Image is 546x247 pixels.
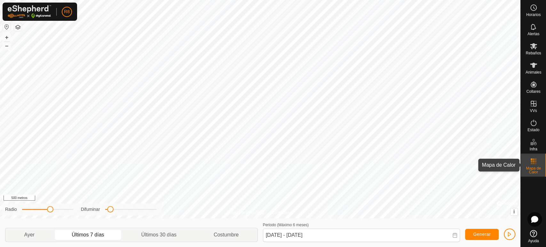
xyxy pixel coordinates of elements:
[528,239,539,243] font: Ayuda
[526,70,541,75] font: Animales
[529,147,537,151] font: Infra
[526,51,541,55] font: Rebaños
[465,229,499,240] button: Generar
[24,232,35,237] font: Ayer
[3,23,11,31] button: Restablecer mapa
[14,23,22,31] button: Capas del Mapa
[3,34,11,41] button: +
[227,210,264,216] a: Política de Privacidad
[526,89,540,94] font: Collares
[527,128,539,132] font: Estado
[72,232,104,237] font: Últimos 7 días
[473,232,491,237] font: Generar
[526,12,541,17] font: Horarios
[510,208,518,215] button: i
[513,209,515,214] font: i
[8,5,51,18] img: Logotipo de Gallagher
[272,210,293,216] a: Contáctanos
[5,42,8,49] font: –
[527,32,539,36] font: Alertas
[81,207,100,212] font: Difuminar
[214,232,239,237] font: Costumbre
[521,227,546,245] a: Ayuda
[263,223,309,227] font: Periodo (Máximo 6 meses)
[5,34,9,41] font: +
[530,108,537,113] font: VVs
[3,42,11,50] button: –
[5,207,17,212] font: Radio
[526,166,541,174] font: Mapa de Calor
[141,232,176,237] font: Últimos 30 días
[64,9,70,14] font: R8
